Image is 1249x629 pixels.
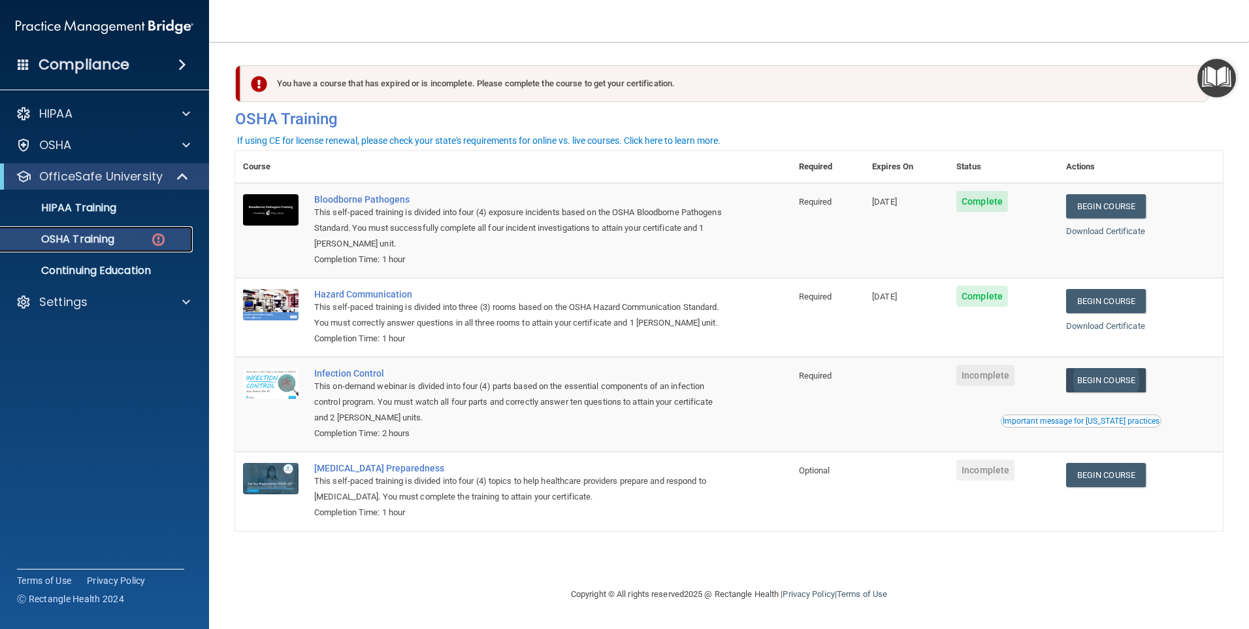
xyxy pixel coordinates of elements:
[87,574,146,587] a: Privacy Policy
[8,233,114,246] p: OSHA Training
[251,76,267,92] img: exclamation-circle-solid-danger.72ef9ffc.png
[16,169,189,184] a: OfficeSafe University
[1066,289,1146,313] a: Begin Course
[314,299,726,331] div: This self-paced training is divided into three (3) rooms based on the OSHA Hazard Communication S...
[314,463,726,473] a: [MEDICAL_DATA] Preparedness
[16,14,193,40] img: PMB logo
[956,460,1014,481] span: Incomplete
[235,110,1223,128] h4: OSHA Training
[8,201,116,214] p: HIPAA Training
[150,231,167,248] img: danger-circle.6113f641.png
[949,151,1058,183] th: Status
[1058,151,1223,183] th: Actions
[799,292,832,301] span: Required
[314,194,726,205] a: Bloodborne Pathogens
[17,574,71,587] a: Terms of Use
[8,264,187,277] p: Continuing Education
[1001,415,1161,428] button: Read this if you are a dental practitioner in the state of CA
[314,331,726,347] div: Completion Time: 1 hour
[799,197,832,207] span: Required
[237,136,721,145] div: If using CE for license renewal, please check your state's requirements for online vs. live cours...
[314,505,726,520] div: Completion Time: 1 hour
[314,205,726,252] div: This self-paced training is divided into four (4) exposure incidents based on the OSHA Bloodborne...
[1066,321,1145,331] a: Download Certificate
[1066,194,1146,218] a: Begin Course
[799,466,830,475] span: Optional
[1066,463,1146,487] a: Begin Course
[314,473,726,505] div: This self-paced training is divided into four (4) topics to help healthcare providers prepare and...
[39,137,72,153] p: OSHA
[956,191,1008,212] span: Complete
[16,294,190,310] a: Settings
[956,365,1014,386] span: Incomplete
[491,573,967,615] div: Copyright © All rights reserved 2025 @ Rectangle Health | |
[1197,59,1236,97] button: Open Resource Center
[314,426,726,441] div: Completion Time: 2 hours
[872,292,897,301] span: [DATE]
[872,197,897,207] span: [DATE]
[235,134,722,147] button: If using CE for license renewal, please check your state's requirements for online vs. live cours...
[1023,536,1233,588] iframe: Drift Widget Chat Controller
[314,379,726,426] div: This on-demand webinar is divided into four (4) parts based on the essential components of an inf...
[39,56,129,74] h4: Compliance
[837,589,887,599] a: Terms of Use
[791,151,864,183] th: Required
[864,151,949,183] th: Expires On
[235,151,306,183] th: Course
[314,252,726,267] div: Completion Time: 1 hour
[39,106,73,122] p: HIPAA
[1066,226,1145,236] a: Download Certificate
[39,169,163,184] p: OfficeSafe University
[783,589,834,599] a: Privacy Policy
[39,294,88,310] p: Settings
[17,592,124,605] span: Ⓒ Rectangle Health 2024
[16,137,190,153] a: OSHA
[314,368,726,379] a: Infection Control
[1003,417,1160,425] div: Important message for [US_STATE] practices
[956,286,1008,307] span: Complete
[16,106,190,122] a: HIPAA
[240,65,1208,102] div: You have a course that has expired or is incomplete. Please complete the course to get your certi...
[314,289,726,299] a: Hazard Communication
[1066,368,1146,392] a: Begin Course
[799,371,832,381] span: Required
